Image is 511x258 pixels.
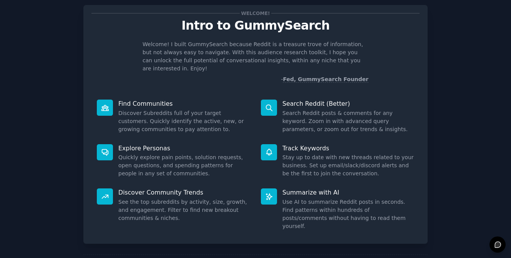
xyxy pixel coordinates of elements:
[283,76,368,83] a: Fed, GummySearch Founder
[282,198,414,230] dd: Use AI to summarize Reddit posts in seconds. Find patterns within hundreds of posts/comments with...
[282,100,414,108] p: Search Reddit (Better)
[118,144,250,152] p: Explore Personas
[282,144,414,152] p: Track Keywords
[281,75,368,83] div: -
[282,188,414,196] p: Summarize with AI
[240,9,271,17] span: Welcome!
[118,100,250,108] p: Find Communities
[282,153,414,178] dd: Stay up to date with new threads related to your business. Set up email/slack/discord alerts and ...
[118,198,250,222] dd: See the top subreddits by activity, size, growth, and engagement. Filter to find new breakout com...
[118,109,250,133] dd: Discover Subreddits full of your target customers. Quickly identify the active, new, or growing c...
[118,153,250,178] dd: Quickly explore pain points, solution requests, open questions, and spending patterns for people ...
[282,109,414,133] dd: Search Reddit posts & comments for any keyword. Zoom in with advanced query parameters, or zoom o...
[91,19,420,32] p: Intro to GummySearch
[143,40,368,73] p: Welcome! I built GummySearch because Reddit is a treasure trove of information, but not always ea...
[118,188,250,196] p: Discover Community Trends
